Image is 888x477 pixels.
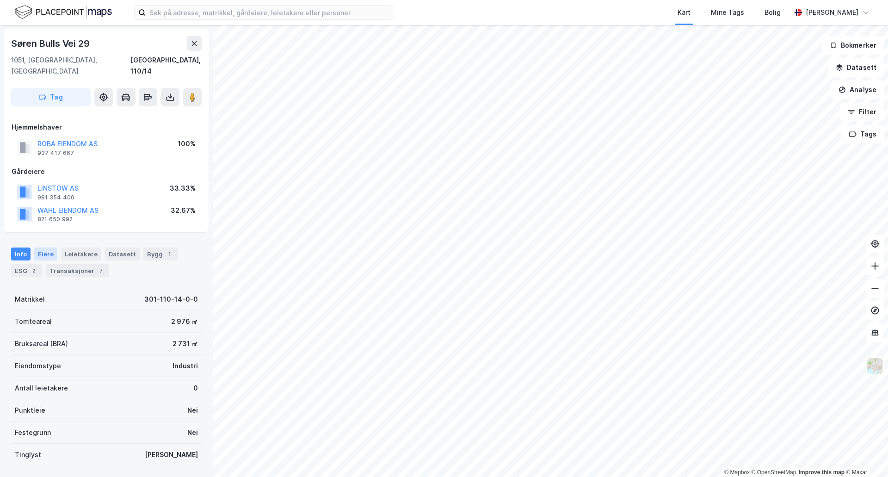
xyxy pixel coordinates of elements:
[752,469,796,476] a: OpenStreetMap
[46,264,109,277] div: Transaksjoner
[822,36,884,55] button: Bokmerker
[37,149,74,157] div: 937 417 667
[96,266,105,275] div: 7
[15,316,52,327] div: Tomteareal
[765,7,781,18] div: Bolig
[187,427,198,438] div: Nei
[15,360,61,372] div: Eiendomstype
[866,357,884,375] img: Z
[178,138,196,149] div: 100%
[145,449,198,460] div: [PERSON_NAME]
[15,427,51,438] div: Festegrunn
[34,248,57,260] div: Eiere
[173,338,198,349] div: 2 731 ㎡
[61,248,101,260] div: Leietakere
[165,249,174,259] div: 1
[37,194,74,201] div: 981 354 400
[11,36,91,51] div: Søren Bulls Vei 29
[840,103,884,121] button: Filter
[11,88,91,106] button: Tag
[143,248,178,260] div: Bygg
[15,338,68,349] div: Bruksareal (BRA)
[806,7,858,18] div: [PERSON_NAME]
[171,316,198,327] div: 2 976 ㎡
[130,55,202,77] div: [GEOGRAPHIC_DATA], 110/14
[15,4,112,20] img: logo.f888ab2527a4732fd821a326f86c7f29.svg
[12,122,201,133] div: Hjemmelshaver
[841,125,884,143] button: Tags
[842,433,888,477] div: Kontrollprogram for chat
[187,405,198,416] div: Nei
[828,58,884,77] button: Datasett
[711,7,744,18] div: Mine Tags
[15,449,41,460] div: Tinglyst
[171,205,196,216] div: 32.67%
[37,216,73,223] div: 821 650 992
[11,264,42,277] div: ESG
[799,469,845,476] a: Improve this map
[15,383,68,394] div: Antall leietakere
[842,433,888,477] iframe: Chat Widget
[11,55,130,77] div: 1051, [GEOGRAPHIC_DATA], [GEOGRAPHIC_DATA]
[29,266,38,275] div: 2
[146,6,393,19] input: Søk på adresse, matrikkel, gårdeiere, leietakere eller personer
[170,183,196,194] div: 33.33%
[678,7,691,18] div: Kart
[193,383,198,394] div: 0
[15,405,45,416] div: Punktleie
[831,81,884,99] button: Analyse
[11,248,31,260] div: Info
[15,294,45,305] div: Matrikkel
[105,248,140,260] div: Datasett
[12,166,201,177] div: Gårdeiere
[144,294,198,305] div: 301-110-14-0-0
[173,360,198,372] div: Industri
[724,469,750,476] a: Mapbox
